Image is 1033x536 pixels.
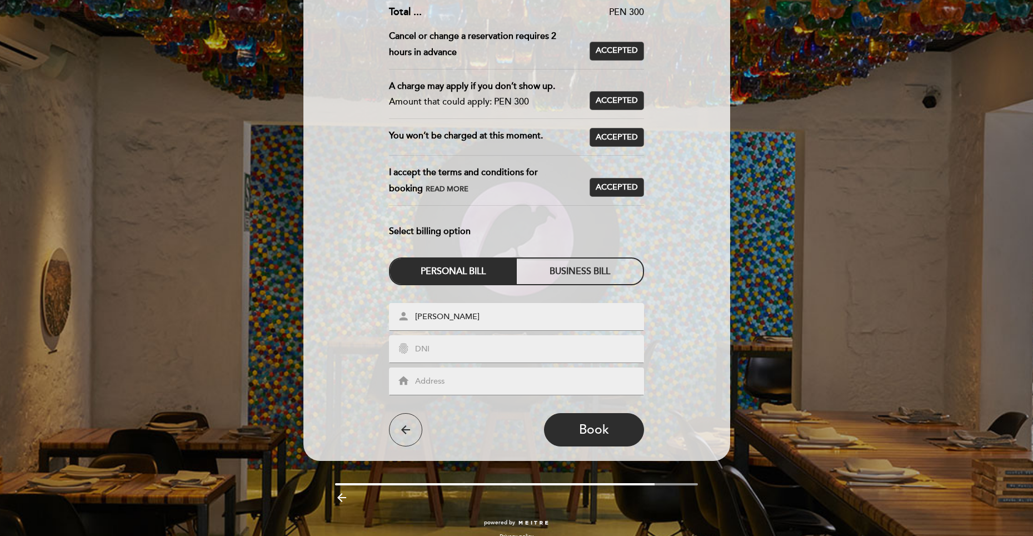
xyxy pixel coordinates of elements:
span: Total ... [389,6,422,18]
span: Accepted [596,45,638,57]
input: DNI [414,343,645,356]
span: Read more [426,185,468,193]
input: Address [414,375,645,388]
i: arrow_back [399,423,412,436]
span: Book [579,422,609,438]
div: I accept the terms and conditions for booking [389,165,590,197]
div: Cancel or change a reservation requires 2 hours in advance [389,28,590,61]
i: home [397,375,410,387]
i: person [397,310,410,322]
i: arrow_backward [335,491,348,504]
i: fingerprint [397,343,410,355]
span: Accepted [596,132,638,143]
span: powered by [484,519,515,527]
div: PEN 300 [422,6,644,19]
div: Personal bill [390,259,516,284]
button: Accepted [590,42,644,61]
a: powered by [484,519,550,527]
div: You won’t be charged at this moment. [389,128,590,147]
span: Accepted [596,182,638,193]
span: Select billing option [389,224,471,240]
button: Accepted [590,91,644,110]
button: Book [544,413,644,446]
input: Full name [414,311,645,324]
button: Accepted [590,128,644,147]
button: Accepted [590,178,644,197]
button: arrow_back [389,413,422,446]
div: Amount that could apply: PEN 300 [389,94,581,110]
img: MEITRE [518,520,550,526]
div: Business bill [517,259,643,284]
span: Accepted [596,95,638,107]
div: A charge may apply if you don’t show up. [389,78,581,95]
